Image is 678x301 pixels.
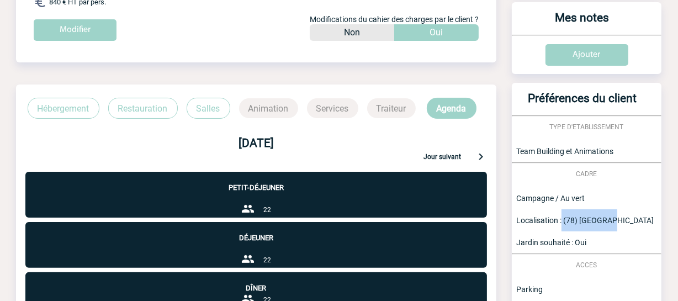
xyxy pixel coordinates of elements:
p: Jour suivant [423,153,461,163]
input: Modifier [34,19,116,41]
input: Ajouter [545,44,628,66]
p: Restauration [108,98,178,119]
h3: Préférences du client [516,92,648,115]
span: 22 [263,256,271,264]
span: 22 [263,206,271,214]
img: group-24-px-b.png [241,202,255,215]
p: Animation [239,98,298,118]
p: Agenda [427,98,476,119]
p: Services [307,98,358,118]
p: Salles [187,98,230,119]
span: ACCES [576,261,597,269]
span: Jardin souhaité : Oui [516,238,586,247]
img: keyboard-arrow-right-24-px.png [474,150,488,163]
img: group-24-px-b.png [241,252,255,266]
span: CADRE [576,170,597,178]
span: Parking [516,285,543,294]
span: Campagne / Au vert [516,194,585,203]
span: Modifications du cahier des charges par le client ? [310,15,479,24]
span: Team Building et Animations [516,147,613,156]
p: Oui [430,24,443,41]
p: Petit-déjeuner [25,172,486,192]
p: Hébergement [28,98,99,119]
h3: Mes notes [516,11,648,35]
p: Traiteur [367,98,416,118]
b: [DATE] [239,136,274,150]
p: Non [344,24,360,41]
p: Déjeuner [25,222,486,242]
p: Dîner [25,272,486,292]
span: Localisation : (78) [GEOGRAPHIC_DATA] [516,216,654,225]
span: TYPE D'ETABLISSEMENT [550,123,624,131]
